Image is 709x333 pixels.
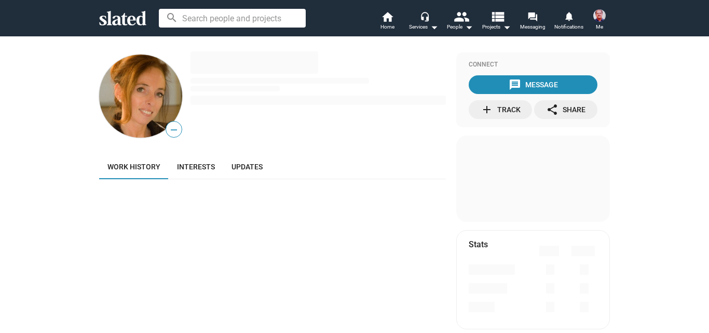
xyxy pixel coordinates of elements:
[107,163,160,171] span: Work history
[405,10,442,33] button: Services
[509,75,558,94] div: Message
[534,100,597,119] button: Share
[231,163,263,171] span: Updates
[447,21,473,33] div: People
[546,100,585,119] div: Share
[593,9,606,22] img: Abraham varghese
[482,21,511,33] span: Projects
[380,21,394,33] span: Home
[554,21,583,33] span: Notifications
[99,154,169,179] a: Work history
[551,10,587,33] a: Notifications
[166,123,182,137] span: —
[478,10,514,33] button: Projects
[481,100,521,119] div: Track
[159,9,306,28] input: Search people and projects
[490,9,505,24] mat-icon: view_list
[587,7,612,34] button: Abraham vargheseMe
[520,21,546,33] span: Messaging
[177,163,215,171] span: Interests
[169,154,223,179] a: Interests
[428,21,440,33] mat-icon: arrow_drop_down
[381,10,393,23] mat-icon: home
[564,11,574,21] mat-icon: notifications
[442,10,478,33] button: People
[500,21,513,33] mat-icon: arrow_drop_down
[469,239,488,250] mat-card-title: Stats
[469,100,532,119] button: Track
[481,103,493,116] mat-icon: add
[546,103,558,116] mat-icon: share
[223,154,271,179] a: Updates
[514,10,551,33] a: Messaging
[469,61,597,69] div: Connect
[469,75,597,94] button: Message
[527,11,537,21] mat-icon: forum
[409,21,438,33] div: Services
[369,10,405,33] a: Home
[420,11,429,21] mat-icon: headset_mic
[462,21,475,33] mat-icon: arrow_drop_down
[454,9,469,24] mat-icon: people
[596,21,603,33] span: Me
[509,78,521,91] mat-icon: message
